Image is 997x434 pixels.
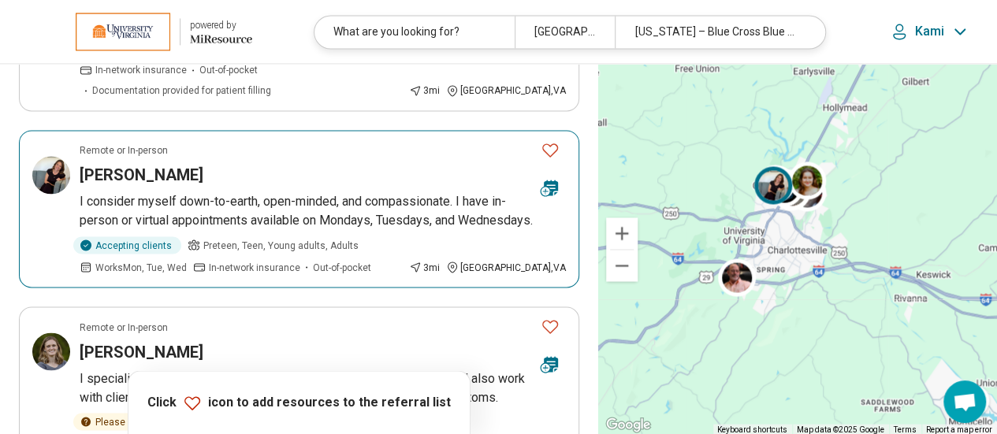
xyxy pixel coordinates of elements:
[894,425,917,433] a: Terms (opens in new tab)
[76,13,170,50] img: University of Virginia
[797,425,884,433] span: Map data ©2025 Google
[915,24,944,39] p: Kami
[80,164,203,186] h3: [PERSON_NAME]
[209,260,300,274] span: In-network insurance
[73,413,167,430] div: Please inquire
[606,217,638,249] button: Zoom in
[534,134,566,166] button: Favorite
[80,369,566,406] p: I specialize in Cognitive Processing Therapy for [MEDICAL_DATA] and also work with clients who ha...
[95,63,187,77] span: In-network insurance
[446,260,566,274] div: [GEOGRAPHIC_DATA] , VA
[25,13,252,50] a: University of Virginiapowered by
[80,320,168,334] p: Remote or In-person
[92,83,271,98] span: Documentation provided for patient filling
[446,83,566,98] div: [GEOGRAPHIC_DATA] , VA
[409,260,440,274] div: 3 mi
[80,192,566,230] p: I consider myself down-to-earth, open-minded, and compassionate. I have in-person or virtual appo...
[943,380,986,423] div: Open chat
[147,393,451,412] p: Click icon to add resources to the referral list
[80,340,203,362] h3: [PERSON_NAME]
[80,143,168,158] p: Remote or In-person
[73,236,181,254] div: Accepting clients
[606,250,638,281] button: Zoom out
[515,16,615,48] div: [GEOGRAPHIC_DATA], [GEOGRAPHIC_DATA]
[203,238,359,252] span: Preteen, Teen, Young adults, Adults
[926,425,992,433] a: Report a map error
[190,18,252,32] div: powered by
[534,310,566,343] button: Favorite
[95,260,187,274] span: Works Mon, Tue, Wed
[314,16,515,48] div: What are you looking for?
[615,16,815,48] div: [US_STATE] – Blue Cross Blue Shield
[313,260,371,274] span: Out-of-pocket
[199,63,258,77] span: Out-of-pocket
[409,83,440,98] div: 3 mi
